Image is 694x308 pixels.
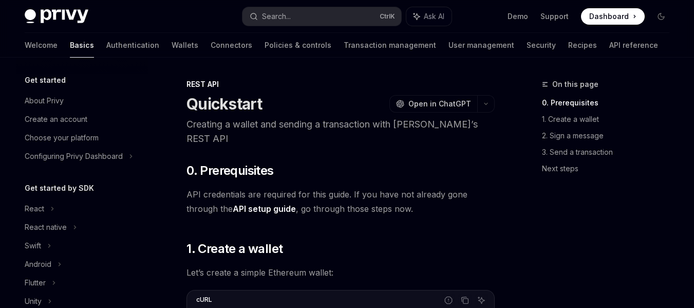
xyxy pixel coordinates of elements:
[25,258,51,270] div: Android
[475,294,488,307] button: Ask AI
[25,33,58,58] a: Welcome
[265,33,331,58] a: Policies & controls
[581,8,645,25] a: Dashboard
[25,113,87,125] div: Create an account
[106,33,159,58] a: Authentication
[25,221,67,233] div: React native
[542,95,678,111] a: 0. Prerequisites
[458,294,472,307] button: Copy the contents from the code block
[70,33,94,58] a: Basics
[344,33,436,58] a: Transaction management
[542,160,678,177] a: Next steps
[186,241,283,257] span: 1. Create a wallet
[186,265,495,280] span: Let’s create a simple Ethereum wallet:
[16,110,148,129] a: Create an account
[16,129,148,147] a: Choose your platform
[25,203,44,215] div: React
[16,92,148,110] a: About Privy
[233,204,296,214] a: API setup guide
[25,74,66,86] h5: Get started
[186,162,273,179] span: 0. Prerequisites
[389,95,477,113] button: Open in ChatGPT
[25,9,88,24] img: dark logo
[25,240,41,252] div: Swift
[172,33,198,58] a: Wallets
[542,111,678,128] a: 1. Create a wallet
[25,95,64,107] div: About Privy
[186,117,495,146] p: Creating a wallet and sending a transaction with [PERSON_NAME]’s REST API
[186,95,262,113] h1: Quickstart
[552,78,598,90] span: On this page
[380,12,395,21] span: Ctrl K
[568,33,597,58] a: Recipes
[25,295,42,307] div: Unity
[186,79,495,89] div: REST API
[609,33,658,58] a: API reference
[540,11,569,22] a: Support
[25,182,94,194] h5: Get started by SDK
[25,150,123,162] div: Configuring Privy Dashboard
[193,294,215,306] div: cURL
[589,11,629,22] span: Dashboard
[406,7,452,26] button: Ask AI
[408,99,471,109] span: Open in ChatGPT
[542,128,678,144] a: 2. Sign a message
[508,11,528,22] a: Demo
[542,144,678,160] a: 3. Send a transaction
[25,132,99,144] div: Choose your platform
[211,33,252,58] a: Connectors
[653,8,669,25] button: Toggle dark mode
[448,33,514,58] a: User management
[424,11,444,22] span: Ask AI
[25,277,46,289] div: Flutter
[527,33,556,58] a: Security
[442,294,455,307] button: Report incorrect code
[242,7,402,26] button: Search...CtrlK
[262,10,291,23] div: Search...
[186,187,495,216] span: API credentials are required for this guide. If you have not already gone through the , go throug...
